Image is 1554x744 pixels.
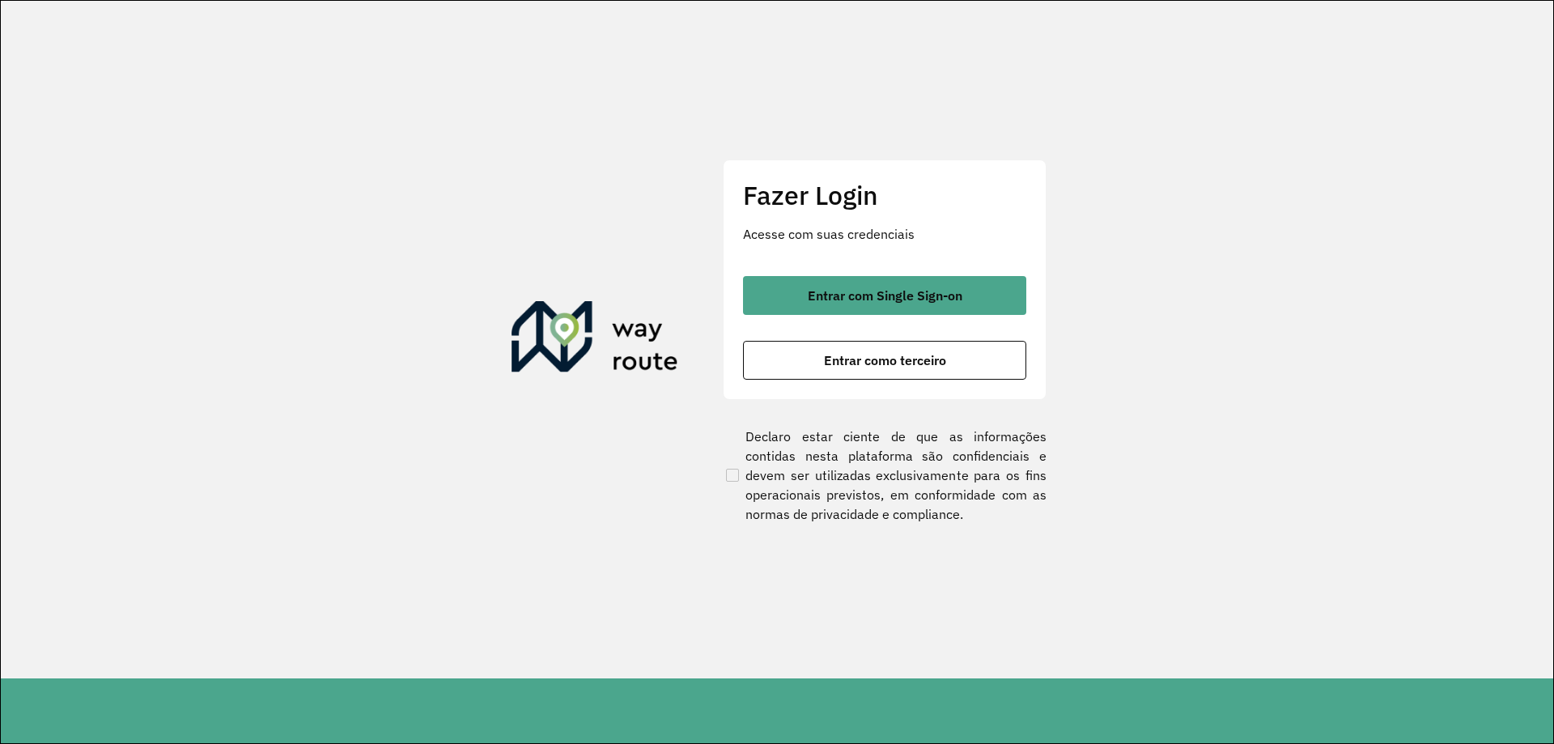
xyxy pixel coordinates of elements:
label: Declaro estar ciente de que as informações contidas nesta plataforma são confidenciais e devem se... [723,427,1047,524]
button: button [743,276,1026,315]
img: Roteirizador AmbevTech [512,301,678,379]
h2: Fazer Login [743,180,1026,210]
p: Acesse com suas credenciais [743,224,1026,244]
span: Entrar como terceiro [824,354,946,367]
button: button [743,341,1026,380]
span: Entrar com Single Sign-on [808,289,962,302]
